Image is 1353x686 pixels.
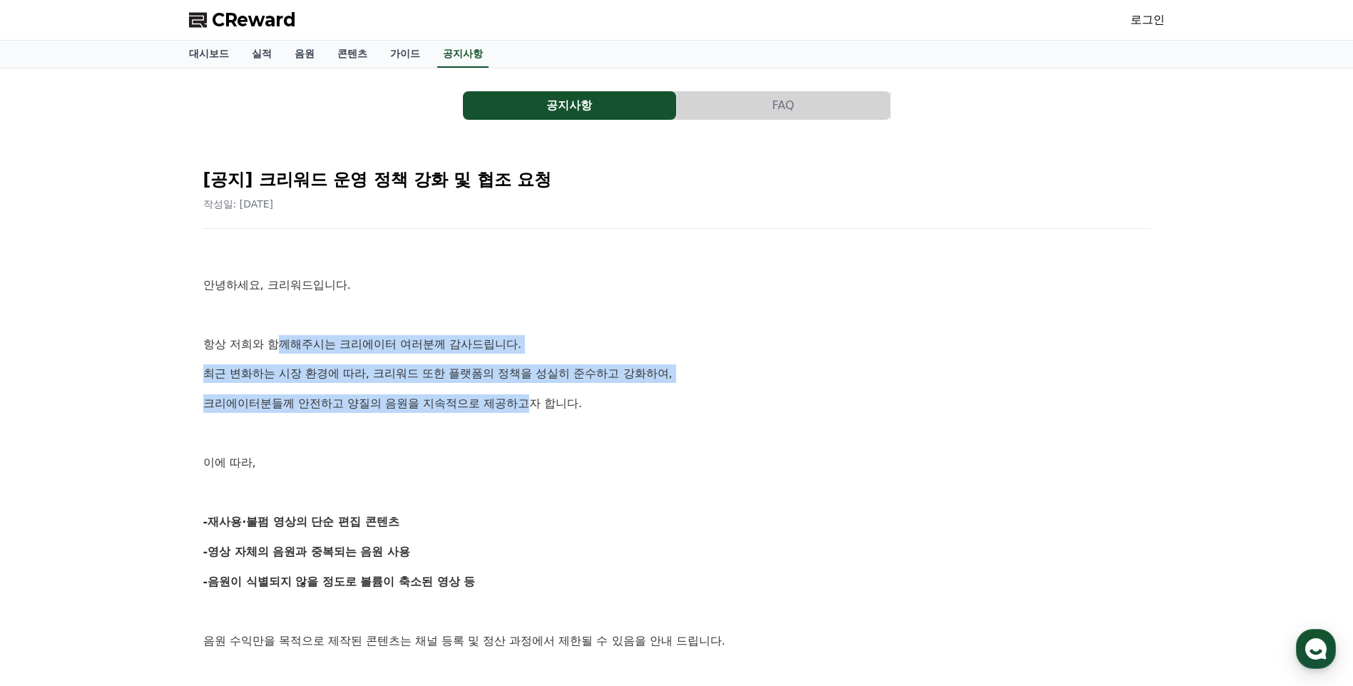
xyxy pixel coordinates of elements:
button: 공지사항 [463,91,676,120]
p: 최근 변화하는 시장 환경에 따라, 크리워드 또한 플랫폼의 정책을 성실히 준수하고 강화하여, [203,364,1150,383]
button: FAQ [677,91,890,120]
p: 안녕하세요, 크리워드입니다. [203,276,1150,295]
a: 홈 [4,452,94,488]
a: 설정 [184,452,274,488]
p: 이에 따라, [203,454,1150,472]
span: 설정 [220,473,238,485]
span: 홈 [45,473,53,485]
strong: -음원이 식별되지 않을 정도로 볼륨이 축소된 영상 등 [203,575,476,588]
a: 콘텐츠 [326,41,379,68]
strong: -재사용·불펌 영상의 단순 편집 콘텐츠 [203,515,399,528]
strong: -영상 자체의 음원과 중복되는 음원 사용 [203,545,411,558]
p: 크리에이터분들께 안전하고 양질의 음원을 지속적으로 제공하고자 합니다. [203,394,1150,413]
a: 실적 [240,41,283,68]
a: 로그인 [1130,11,1165,29]
span: 대화 [131,474,148,486]
p: 음원 수익만을 목적으로 제작된 콘텐츠는 채널 등록 및 정산 과정에서 제한될 수 있음을 안내 드립니다. [203,632,1150,650]
a: 공지사항 [463,91,677,120]
a: 공지사항 [437,41,489,68]
a: CReward [189,9,296,31]
a: 대시보드 [178,41,240,68]
a: 가이드 [379,41,432,68]
a: 대화 [94,452,184,488]
span: 작성일: [DATE] [203,198,274,210]
h2: [공지] 크리워드 운영 정책 강화 및 협조 요청 [203,168,1150,191]
span: CReward [212,9,296,31]
a: 음원 [283,41,326,68]
p: 항상 저희와 함께해주시는 크리에이터 여러분께 감사드립니다. [203,335,1150,354]
a: FAQ [677,91,891,120]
